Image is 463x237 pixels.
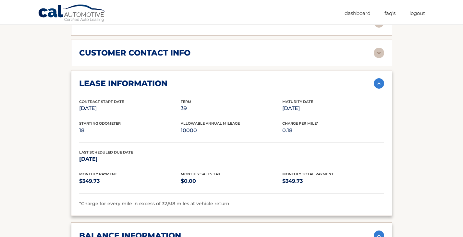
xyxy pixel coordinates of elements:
p: $349.73 [79,177,181,186]
p: [DATE] [79,155,181,164]
p: [DATE] [282,104,384,113]
img: accordion-active.svg [374,78,384,89]
span: *Charge for every mile in excess of 32,518 miles at vehicle return [79,201,229,206]
p: 39 [181,104,282,113]
p: [DATE] [79,104,181,113]
p: 0.18 [282,126,384,135]
span: Last Scheduled Due Date [79,150,133,155]
p: $349.73 [282,177,384,186]
p: 10000 [181,126,282,135]
span: Starting Odometer [79,121,121,126]
span: Allowable Annual Mileage [181,121,240,126]
span: Term [181,99,191,104]
a: Dashboard [345,8,371,19]
a: Cal Automotive [38,4,106,23]
span: Monthly Sales Tax [181,172,221,176]
span: Monthly Payment [79,172,117,176]
p: $0.00 [181,177,282,186]
span: Contract Start Date [79,99,124,104]
a: FAQ's [384,8,396,19]
span: Maturity Date [282,99,313,104]
span: Monthly Total Payment [282,172,334,176]
h2: lease information [79,79,167,88]
p: 18 [79,126,181,135]
a: Logout [409,8,425,19]
img: accordion-rest.svg [374,48,384,58]
h2: customer contact info [79,48,190,58]
span: Charge Per Mile* [282,121,318,126]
